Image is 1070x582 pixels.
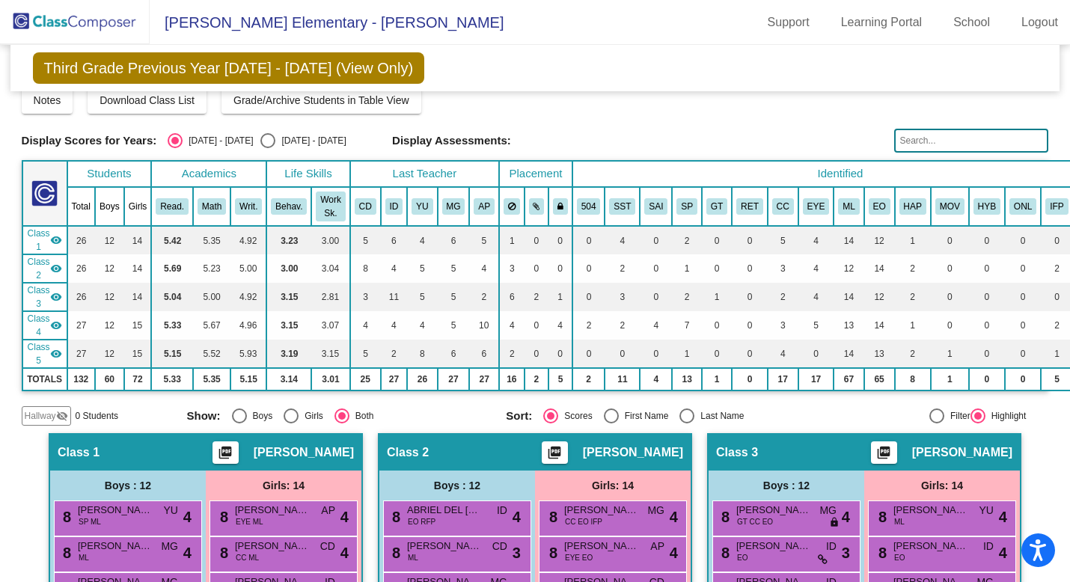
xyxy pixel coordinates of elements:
mat-radio-group: Select an option [506,408,814,423]
td: 0 [1005,340,1041,368]
button: CC [772,198,794,215]
td: 0 [969,283,1005,311]
td: 4 [381,311,408,340]
input: Search... [894,129,1048,153]
td: 0 [572,340,605,368]
td: 5.69 [151,254,193,283]
td: 8 [895,368,931,390]
th: Life Skills [266,161,349,187]
td: 27 [67,311,95,340]
td: 4 [768,340,798,368]
td: 4 [499,311,525,340]
th: Keep with students [525,187,549,226]
span: Show: [187,409,221,423]
div: Last Name [694,409,744,423]
td: 12 [864,226,895,254]
button: Print Students Details [213,441,239,464]
td: 0 [798,340,834,368]
span: [PERSON_NAME] Elementary - [PERSON_NAME] [150,10,504,34]
button: ML [838,198,859,215]
th: Moving Next Year [931,187,969,226]
td: Ofelia Tedtaotao - No Class Name [22,226,67,254]
td: 5.04 [151,283,193,311]
button: MOV [935,198,964,215]
td: 0 [640,340,672,368]
span: [PERSON_NAME] [254,445,354,460]
td: 12 [95,311,124,340]
td: 2 [499,340,525,368]
td: 15 [124,311,152,340]
td: 0 [969,254,1005,283]
td: 3 [768,254,798,283]
button: Work Sk. [316,192,345,221]
th: Student Study Team [605,187,640,226]
td: 3.04 [311,254,349,283]
td: 0 [525,340,549,368]
td: 0 [525,311,549,340]
td: 5 [407,254,437,283]
td: 13 [834,311,863,340]
button: Read. [156,198,189,215]
button: AP [474,198,495,215]
th: Girls [124,187,152,226]
td: 16 [499,368,525,390]
td: 132 [67,368,95,390]
td: 14 [124,254,152,283]
td: Mia Satterwhite - No Class Name [22,254,67,283]
a: Logout [1009,10,1070,34]
button: ID [385,198,403,215]
td: 72 [124,368,152,390]
th: Students [67,161,152,187]
span: Display Assessments: [392,134,511,147]
div: Boys [247,409,273,423]
th: Placement [499,161,572,187]
span: Class 4 [28,312,50,339]
td: 6 [381,226,408,254]
td: 0 [732,340,768,368]
a: School [941,10,1002,34]
td: 17 [768,368,798,390]
td: 1 [895,311,931,340]
td: 5 [438,283,470,311]
span: Grade/Archive Students in Table View [233,94,409,106]
mat-icon: visibility_off [56,410,68,422]
span: Display Scores for Years: [22,134,157,147]
td: 0 [931,311,969,340]
td: 2 [525,283,549,311]
td: 3.00 [311,226,349,254]
th: Hybrid [969,187,1005,226]
td: 0 [931,283,969,311]
td: 5.42 [151,226,193,254]
td: 5 [350,226,381,254]
td: 5.52 [193,340,230,368]
td: 3.07 [311,311,349,340]
th: Wears Eyeglasses [798,187,834,226]
div: Girls [299,409,323,423]
td: 7 [672,311,702,340]
th: Ilene DeLuna [381,187,408,226]
td: 0 [572,283,605,311]
td: 5 [798,311,834,340]
td: 3 [499,254,525,283]
th: Highly Attentive Parent [895,187,931,226]
th: Total [67,187,95,226]
td: 27 [438,368,470,390]
td: 6 [438,226,470,254]
td: 4 [798,226,834,254]
td: Anadelle Ramirez - No Class Name [22,340,67,368]
td: 6 [469,340,499,368]
td: 4.92 [230,283,266,311]
td: 3 [350,283,381,311]
td: 0 [732,283,768,311]
td: 26 [67,226,95,254]
td: 0 [702,226,732,254]
button: EO [869,198,890,215]
td: 3 [605,283,640,311]
td: 4 [350,311,381,340]
button: Notes [22,87,73,114]
td: 12 [95,340,124,368]
td: 5.15 [151,340,193,368]
td: 13 [672,368,702,390]
td: 60 [95,368,124,390]
th: 504 Plan [572,187,605,226]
